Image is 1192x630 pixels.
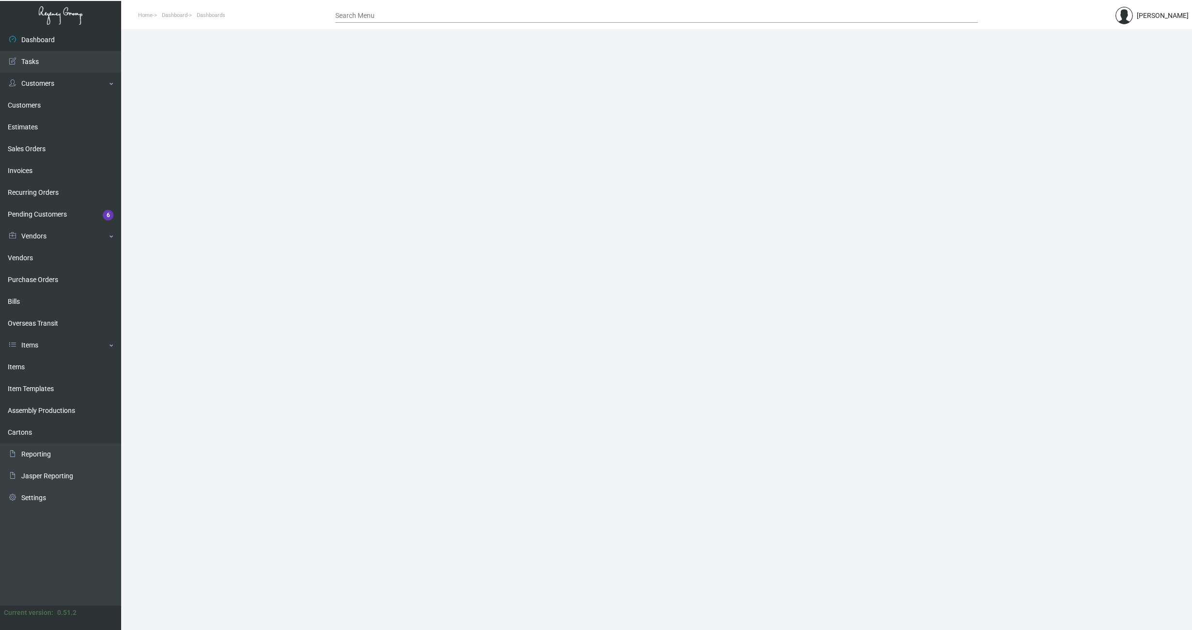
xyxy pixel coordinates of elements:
img: admin@bootstrapmaster.com [1115,7,1133,24]
div: [PERSON_NAME] [1137,11,1189,21]
span: Dashboards [197,12,225,18]
span: Home [138,12,153,18]
div: 0.51.2 [57,608,77,618]
div: Current version: [4,608,53,618]
span: Dashboard [162,12,188,18]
